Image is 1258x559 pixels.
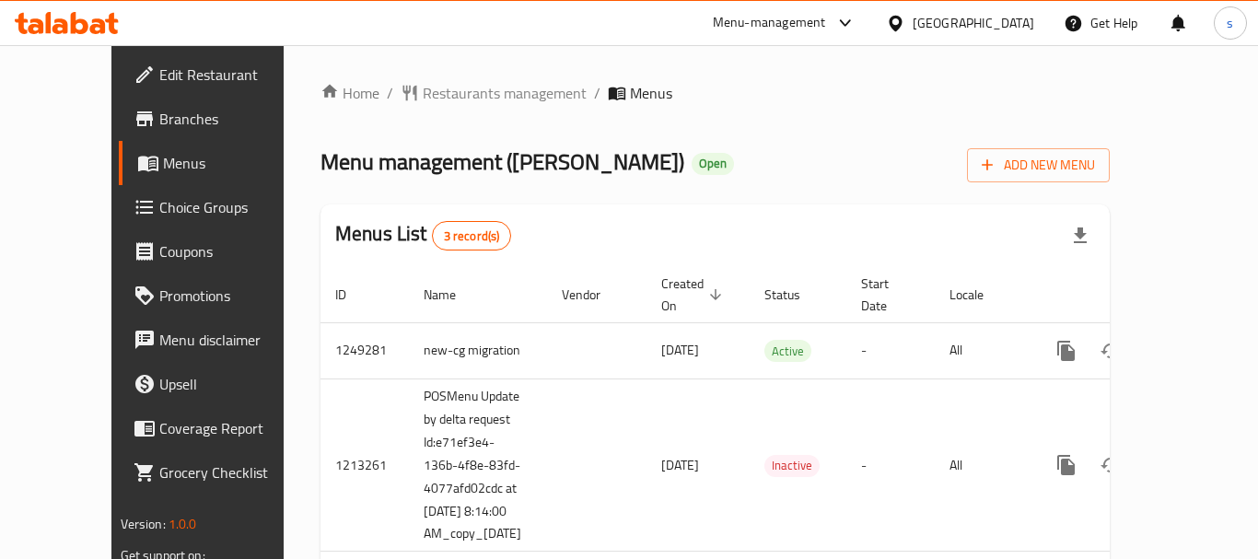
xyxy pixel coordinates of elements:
span: Version: [121,512,166,536]
button: more [1044,329,1089,373]
span: [DATE] [661,338,699,362]
td: new-cg migration [409,322,547,378]
th: Actions [1030,267,1236,323]
span: Open [692,156,734,171]
td: All [935,322,1030,378]
div: Export file [1058,214,1102,258]
a: Promotions [119,274,321,318]
button: Add New Menu [967,148,1110,182]
td: 1249281 [320,322,409,378]
span: Status [764,284,824,306]
span: Grocery Checklist [159,461,307,483]
td: - [846,378,935,552]
a: Grocery Checklist [119,450,321,495]
button: Change Status [1089,329,1133,373]
a: Menus [119,141,321,185]
div: Active [764,340,811,362]
h2: Menus List [335,220,511,250]
a: Coupons [119,229,321,274]
td: All [935,378,1030,552]
span: ID [335,284,370,306]
span: Start Date [861,273,913,317]
a: Menu disclaimer [119,318,321,362]
span: Inactive [764,455,820,476]
span: Add New Menu [982,154,1095,177]
span: Vendor [562,284,624,306]
td: 1213261 [320,378,409,552]
div: Total records count [432,221,512,250]
a: Upsell [119,362,321,406]
span: Name [424,284,480,306]
span: Menus [630,82,672,104]
nav: breadcrumb [320,82,1110,104]
span: Locale [949,284,1008,306]
div: [GEOGRAPHIC_DATA] [913,13,1034,33]
div: Menu-management [713,12,826,34]
span: Restaurants management [423,82,587,104]
td: POSMenu Update by delta request Id:e71ef3e4-136b-4f8e-83fd-4077afd02cdc at [DATE] 8:14:00 AM_copy... [409,378,547,552]
span: Created On [661,273,728,317]
a: Branches [119,97,321,141]
div: Open [692,153,734,175]
span: [DATE] [661,453,699,477]
span: Promotions [159,285,307,307]
button: more [1044,443,1089,487]
span: Choice Groups [159,196,307,218]
span: Menu disclaimer [159,329,307,351]
a: Home [320,82,379,104]
li: / [594,82,600,104]
span: Menu management ( [PERSON_NAME] ) [320,141,684,182]
span: 3 record(s) [433,227,511,245]
span: s [1227,13,1233,33]
span: Upsell [159,373,307,395]
li: / [387,82,393,104]
a: Edit Restaurant [119,52,321,97]
a: Choice Groups [119,185,321,229]
span: Edit Restaurant [159,64,307,86]
td: - [846,322,935,378]
span: Menus [163,152,307,174]
span: 1.0.0 [169,512,197,536]
span: Coverage Report [159,417,307,439]
button: Change Status [1089,443,1133,487]
a: Coverage Report [119,406,321,450]
a: Restaurants management [401,82,587,104]
span: Active [764,341,811,362]
div: Inactive [764,455,820,477]
span: Branches [159,108,307,130]
span: Coupons [159,240,307,262]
